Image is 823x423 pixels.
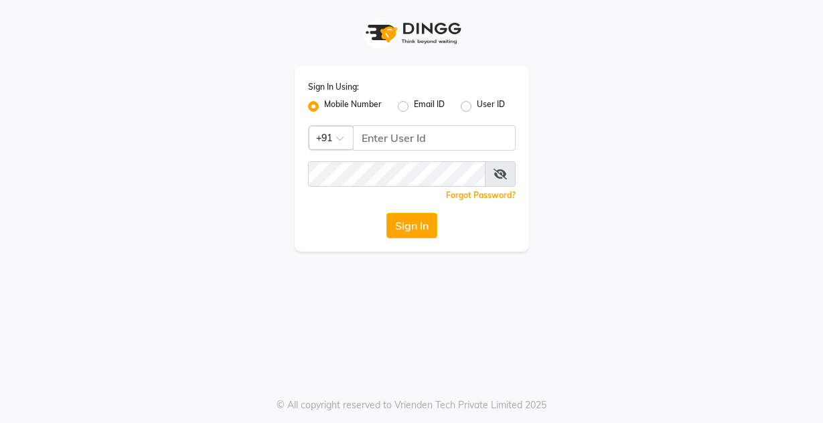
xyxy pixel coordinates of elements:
button: Sign In [386,213,437,238]
label: User ID [477,98,505,114]
label: Sign In Using: [308,81,359,93]
a: Forgot Password? [446,190,516,200]
label: Mobile Number [324,98,382,114]
label: Email ID [414,98,445,114]
img: logo1.svg [358,13,465,53]
input: Username [353,125,516,151]
input: Username [308,161,485,187]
